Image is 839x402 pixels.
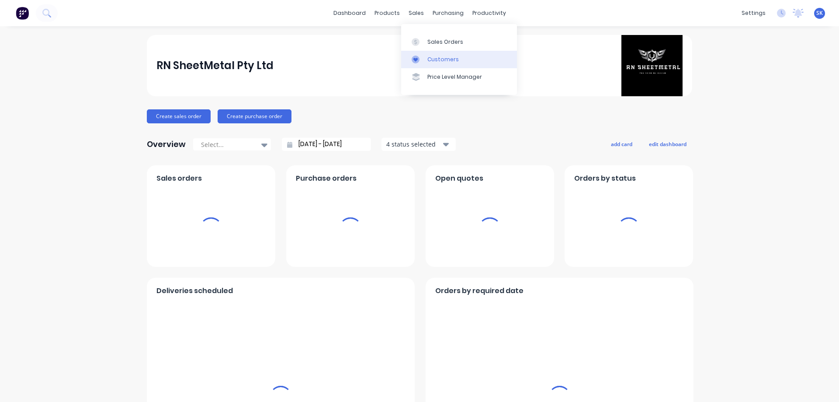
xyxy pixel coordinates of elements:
div: productivity [468,7,510,20]
div: purchasing [428,7,468,20]
button: 4 status selected [381,138,456,151]
a: dashboard [329,7,370,20]
div: Overview [147,136,186,153]
div: 4 status selected [386,140,441,149]
button: Create purchase order [218,109,291,123]
span: Sales orders [156,173,202,184]
img: Factory [16,7,29,20]
a: Sales Orders [401,33,517,50]
span: SK [816,9,823,17]
span: Purchase orders [296,173,357,184]
div: products [370,7,404,20]
a: Customers [401,51,517,68]
button: Create sales order [147,109,211,123]
div: Sales Orders [427,38,463,46]
div: sales [404,7,428,20]
div: settings [737,7,770,20]
div: RN SheetMetal Pty Ltd [156,57,274,74]
span: Deliveries scheduled [156,286,233,296]
a: Price Level Manager [401,68,517,86]
span: Open quotes [435,173,483,184]
div: Customers [427,56,459,63]
button: edit dashboard [643,138,692,150]
span: Orders by required date [435,286,524,296]
span: Orders by status [574,173,636,184]
div: Price Level Manager [427,73,482,81]
img: RN SheetMetal Pty Ltd [621,35,683,96]
button: add card [605,138,638,150]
